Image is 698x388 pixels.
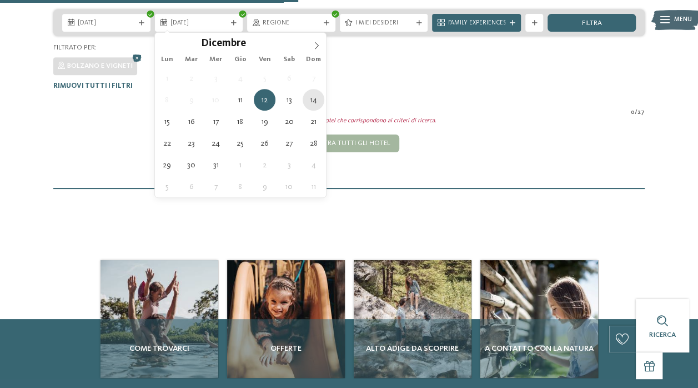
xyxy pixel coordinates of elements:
[637,108,645,117] span: 27
[303,67,324,89] span: Dicembre 7, 2025
[67,62,133,69] span: Bolzano e vigneti
[180,132,202,154] span: Dicembre 23, 2025
[631,108,635,117] span: 0
[254,111,275,132] span: Dicembre 19, 2025
[101,260,218,378] img: Cercate un hotel per famiglie? Qui troverete solo i migliori!
[278,176,300,197] span: Gennaio 10, 2026
[227,260,345,378] img: Cercate un hotel per famiglie? Qui troverete solo i migliori!
[303,111,324,132] span: Dicembre 21, 2025
[303,89,324,111] span: Dicembre 14, 2025
[170,19,228,28] span: [DATE]
[228,56,253,63] span: Gio
[205,176,227,197] span: Gennaio 7, 2026
[253,56,277,63] span: Ven
[278,111,300,132] span: Dicembre 20, 2025
[229,89,251,111] span: Dicembre 11, 2025
[354,260,471,378] img: Cercate un hotel per famiglie? Qui troverete solo i migliori!
[105,343,214,354] span: Come trovarci
[302,56,326,63] span: Dom
[448,19,505,28] span: Family Experiences
[277,56,302,63] span: Sab
[254,154,275,176] span: Gennaio 2, 2026
[205,67,227,89] span: Dicembre 3, 2025
[156,67,178,89] span: Dicembre 1, 2025
[156,176,178,197] span: Gennaio 5, 2026
[101,260,218,378] a: Cercate un hotel per famiglie? Qui troverete solo i migliori! Come trovarci
[49,117,649,126] div: Non sono stati trovati hotel che corrispondono ai criteri di ricerca.
[278,132,300,154] span: Dicembre 27, 2025
[303,132,324,154] span: Dicembre 28, 2025
[156,132,178,154] span: Dicembre 22, 2025
[278,67,300,89] span: Dicembre 6, 2025
[205,132,227,154] span: Dicembre 24, 2025
[205,89,227,111] span: Dicembre 10, 2025
[635,108,637,117] span: /
[278,154,300,176] span: Gennaio 3, 2026
[78,19,135,28] span: [DATE]
[180,89,202,111] span: Dicembre 9, 2025
[229,154,251,176] span: Gennaio 1, 2026
[355,19,413,28] span: I miei desideri
[582,20,602,27] span: filtra
[53,44,97,51] span: Filtrato per:
[303,154,324,176] span: Gennaio 4, 2026
[205,111,227,132] span: Dicembre 17, 2025
[358,343,467,354] span: Alto Adige da scoprire
[227,260,345,378] a: Cercate un hotel per famiglie? Qui troverete solo i migliori! Offerte
[649,331,676,339] span: Ricerca
[53,82,133,89] span: Rimuovi tutti i filtri
[229,176,251,197] span: Gennaio 8, 2026
[278,89,300,111] span: Dicembre 13, 2025
[229,67,251,89] span: Dicembre 4, 2025
[156,111,178,132] span: Dicembre 15, 2025
[480,260,598,378] img: Cercate un hotel per famiglie? Qui troverete solo i migliori!
[246,37,283,49] input: Year
[232,343,340,354] span: Offerte
[480,260,598,378] a: Cercate un hotel per famiglie? Qui troverete solo i migliori! A contatto con la natura
[485,343,594,354] span: A contatto con la natura
[180,154,202,176] span: Dicembre 30, 2025
[201,39,246,49] span: Dicembre
[254,132,275,154] span: Dicembre 26, 2025
[229,111,251,132] span: Dicembre 18, 2025
[205,154,227,176] span: Dicembre 31, 2025
[179,56,204,63] span: Mar
[156,89,178,111] span: Dicembre 8, 2025
[254,89,275,111] span: Dicembre 12, 2025
[204,56,228,63] span: Mer
[156,154,178,176] span: Dicembre 29, 2025
[354,260,471,378] a: Cercate un hotel per famiglie? Qui troverete solo i migliori! Alto Adige da scoprire
[299,135,399,152] div: Mostra tutti gli hotel
[180,176,202,197] span: Gennaio 6, 2026
[229,132,251,154] span: Dicembre 25, 2025
[180,111,202,132] span: Dicembre 16, 2025
[263,19,320,28] span: Regione
[254,67,275,89] span: Dicembre 5, 2025
[254,176,275,197] span: Gennaio 9, 2026
[303,176,324,197] span: Gennaio 11, 2026
[155,56,179,63] span: Lun
[180,67,202,89] span: Dicembre 2, 2025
